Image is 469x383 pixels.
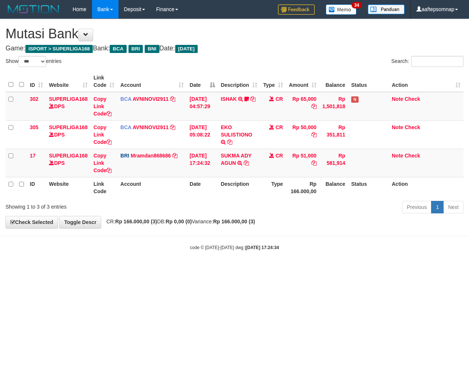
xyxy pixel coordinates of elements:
[286,149,320,177] td: Rp 51,000
[443,201,463,213] a: Next
[286,120,320,149] td: Rp 50,000
[213,219,255,224] strong: Rp 166.000,00 (3)
[405,96,420,102] a: Check
[368,4,405,14] img: panduan.png
[187,71,218,92] th: Date: activate to sort column descending
[260,71,286,92] th: Type: activate to sort column ascending
[6,45,463,52] h4: Game: Bank: Date:
[392,96,403,102] a: Note
[133,124,169,130] a: AVNINOVI2911
[275,124,283,130] span: CR
[91,177,117,198] th: Link Code
[278,4,315,15] img: Feedback.jpg
[320,120,348,149] td: Rp 351,811
[30,96,38,102] span: 302
[320,92,348,121] td: Rp 1,501,818
[311,132,317,138] a: Copy Rp 50,000 to clipboard
[389,177,463,198] th: Action
[187,149,218,177] td: [DATE] 17:24:32
[6,56,61,67] label: Show entries
[244,160,249,166] a: Copy SUKMA ADY AGUN to clipboard
[326,4,357,15] img: Button%20Memo.svg
[405,124,420,130] a: Check
[286,71,320,92] th: Amount: activate to sort column ascending
[110,45,126,53] span: BCA
[175,45,198,53] span: [DATE]
[170,96,175,102] a: Copy AVNINOVI2911 to clipboard
[120,124,131,130] span: BCA
[402,201,431,213] a: Previous
[117,177,187,198] th: Account
[115,219,157,224] strong: Rp 166.000,00 (3)
[246,245,279,250] strong: [DATE] 17:24:34
[221,153,252,166] a: SUKMA ADY AGUN
[94,96,112,117] a: Copy Link Code
[221,96,237,102] a: ISHAK
[389,71,463,92] th: Action: activate to sort column ascending
[411,56,463,67] input: Search:
[27,177,46,198] th: ID
[120,153,129,159] span: BRI
[275,153,283,159] span: CR
[275,96,283,102] span: CR
[46,149,91,177] td: DPS
[172,153,177,159] a: Copy Mramdan868686 to clipboard
[145,45,159,53] span: BNI
[348,177,389,198] th: Status
[187,177,218,198] th: Date
[6,26,463,41] h1: Mutasi Bank
[352,2,362,8] span: 34
[391,56,463,67] label: Search:
[227,139,232,145] a: Copy EKO SULISTIONO to clipboard
[133,96,169,102] a: AVNINOVI2911
[348,71,389,92] th: Status
[94,124,112,145] a: Copy Link Code
[351,96,359,103] span: Has Note
[46,92,91,121] td: DPS
[49,124,88,130] a: SUPERLIGA168
[27,71,46,92] th: ID: activate to sort column ascending
[187,92,218,121] td: [DATE] 04:57:29
[117,71,187,92] th: Account: activate to sort column ascending
[320,149,348,177] td: Rp 581,914
[128,45,143,53] span: BRI
[218,177,260,198] th: Description
[120,96,131,102] span: BCA
[6,216,58,228] a: Check Selected
[170,124,175,130] a: Copy AVNINOVI2911 to clipboard
[286,92,320,121] td: Rp 65,000
[46,177,91,198] th: Website
[49,153,88,159] a: SUPERLIGA168
[59,216,101,228] a: Toggle Descr
[311,160,317,166] a: Copy Rp 51,000 to clipboard
[392,124,403,130] a: Note
[25,45,93,53] span: ISPORT > SUPERLIGA168
[221,124,253,138] a: EKO SULISTIONO
[6,4,61,15] img: MOTION_logo.png
[405,153,420,159] a: Check
[311,103,317,109] a: Copy Rp 65,000 to clipboard
[131,153,171,159] a: Mramdan868686
[260,177,286,198] th: Type
[30,153,36,159] span: 17
[187,120,218,149] td: [DATE] 05:08:22
[49,96,88,102] a: SUPERLIGA168
[46,71,91,92] th: Website: activate to sort column ascending
[30,124,38,130] span: 305
[94,153,112,173] a: Copy Link Code
[250,96,255,102] a: Copy ISHAK to clipboard
[46,120,91,149] td: DPS
[431,201,444,213] a: 1
[18,56,46,67] select: Showentries
[218,71,260,92] th: Description: activate to sort column ascending
[91,71,117,92] th: Link Code: activate to sort column ascending
[190,245,279,250] small: code © [DATE]-[DATE] dwg |
[166,219,192,224] strong: Rp 0,00 (0)
[320,71,348,92] th: Balance
[103,219,255,224] span: CR: DB: Variance:
[320,177,348,198] th: Balance
[392,153,403,159] a: Note
[6,200,190,210] div: Showing 1 to 3 of 3 entries
[286,177,320,198] th: Rp 166.000,00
